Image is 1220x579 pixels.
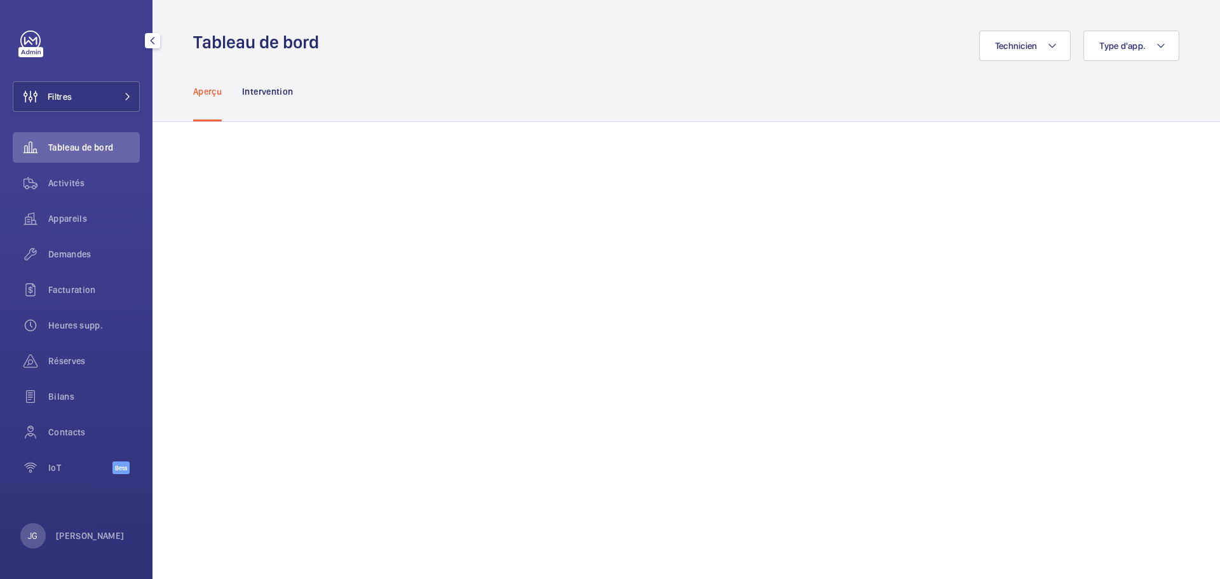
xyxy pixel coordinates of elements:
[13,81,140,112] button: Filtres
[48,177,140,189] span: Activités
[48,212,140,225] span: Appareils
[1099,41,1146,51] span: Type d'app.
[48,461,112,474] span: IoT
[995,41,1038,51] span: Technicien
[242,85,293,98] p: Intervention
[979,31,1071,61] button: Technicien
[48,248,140,261] span: Demandes
[48,426,140,439] span: Contacts
[48,90,72,103] span: Filtres
[48,319,140,332] span: Heures supp.
[1083,31,1179,61] button: Type d'app.
[48,283,140,296] span: Facturation
[28,529,37,542] p: JG
[48,390,140,403] span: Bilans
[193,85,222,98] p: Aperçu
[48,141,140,154] span: Tableau de bord
[112,461,130,474] span: Beta
[193,31,327,54] h1: Tableau de bord
[56,529,125,542] p: [PERSON_NAME]
[48,355,140,367] span: Réserves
